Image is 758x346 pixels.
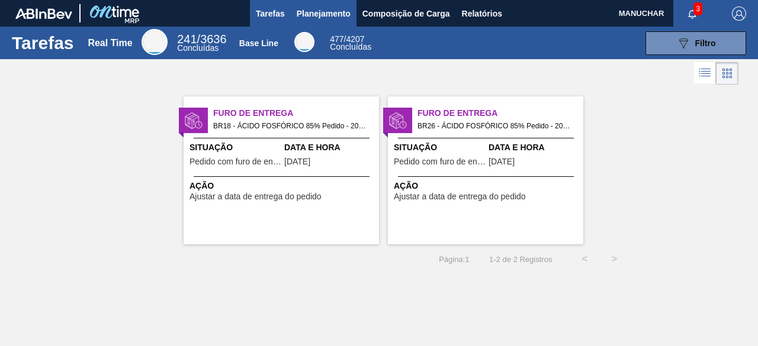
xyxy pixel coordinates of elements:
[142,29,168,55] div: Real Time
[189,192,322,201] span: Ajustar a data de entrega do pedido
[417,107,583,119] span: Furo de Entrega
[213,107,379,119] span: Furo de Entrega
[284,141,376,154] span: Data e Hora
[239,38,278,48] div: Base Line
[394,192,526,201] span: Ajustar a data de entrega do pedido
[439,255,469,264] span: Página : 1
[694,62,716,85] div: Visão em Lista
[732,7,746,21] img: Logout
[177,33,226,46] span: / 3636
[294,32,314,52] div: Base Line
[417,119,574,132] span: BR26 - ÁCIDO FOSFÓRICO 85% Pedido - 2023140
[462,7,502,21] span: Relatórios
[599,244,629,274] button: >
[489,157,515,166] span: 14/09/2025,
[487,255,552,264] span: 1 - 2 de 2 Registros
[330,34,364,44] span: / 4207
[189,141,281,154] span: Situação
[673,5,711,22] button: Notificações
[362,7,450,21] span: Composição de Carga
[177,34,226,52] div: Real Time
[256,7,285,21] span: Tarefas
[284,157,310,166] span: 01/09/2025,
[695,38,716,48] span: Filtro
[570,244,599,274] button: <
[645,31,746,55] button: Filtro
[394,180,580,192] span: Ação
[297,7,351,21] span: Planejamento
[213,119,370,132] span: BR18 - ÁCIDO FOSFÓRICO 85% Pedido - 2006744
[189,180,376,192] span: Ação
[330,42,371,51] span: Concluídas
[394,157,486,166] span: Pedido com furo de entrega
[330,35,371,51] div: Base Line
[389,112,407,130] img: status
[330,34,343,44] span: 477
[693,2,702,15] span: 3
[177,33,197,46] span: 241
[177,43,219,53] span: Concluídas
[489,141,580,154] span: Data e Hora
[716,62,738,85] div: Visão em Cards
[185,112,203,130] img: status
[189,157,281,166] span: Pedido com furo de entrega
[12,36,74,50] h1: Tarefas
[88,38,132,48] div: Real Time
[15,8,72,19] img: TNhmsLtSVTkK8tSr43FrP2fwEKptu5GPRR3wAAAABJRU5ErkJggg==
[394,141,486,154] span: Situação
